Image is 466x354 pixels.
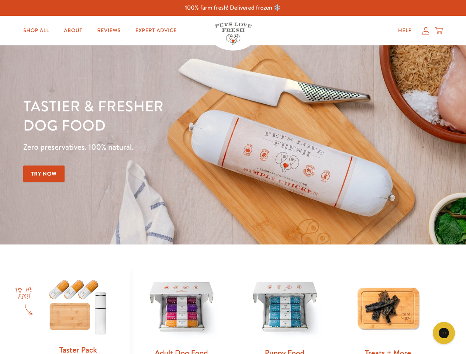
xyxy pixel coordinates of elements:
[130,23,183,38] a: Expert Advice
[58,23,88,38] a: About
[392,23,418,38] a: Help
[215,22,252,45] img: Pets Love Fresh
[429,319,459,347] iframe: Gorgias live chat messenger
[17,23,55,38] a: Shop All
[23,140,303,154] p: Zero preservatives. 100% natural.
[23,166,65,182] a: Try Now
[91,23,126,38] a: Reviews
[23,96,303,135] h1: Tastier & fresher dog food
